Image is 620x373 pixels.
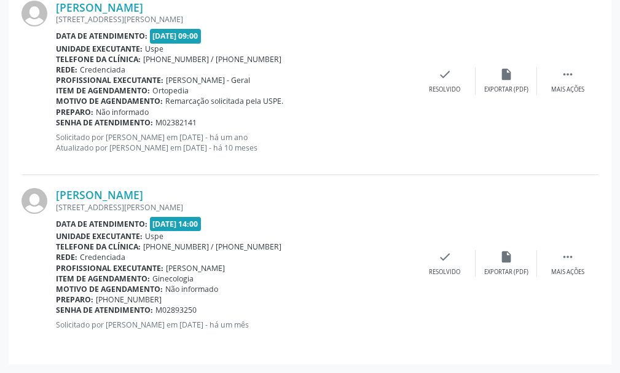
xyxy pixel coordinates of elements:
b: Item de agendamento: [56,85,150,96]
p: Solicitado por [PERSON_NAME] em [DATE] - há um mês [56,320,414,330]
span: [PHONE_NUMBER] / [PHONE_NUMBER] [143,54,281,65]
b: Profissional executante: [56,263,163,273]
div: Resolvido [429,268,460,277]
div: Mais ações [551,85,584,94]
span: [DATE] 14:00 [150,217,202,231]
b: Unidade executante: [56,231,143,241]
img: img [22,1,47,26]
span: Uspe [145,231,163,241]
span: Uspe [145,44,163,54]
span: Ginecologia [152,273,194,284]
b: Item de agendamento: [56,273,150,284]
span: Ortopedia [152,85,189,96]
b: Profissional executante: [56,75,163,85]
span: Credenciada [80,65,125,75]
a: [PERSON_NAME] [56,188,143,202]
i: insert_drive_file [500,250,513,264]
span: [DATE] 09:00 [150,29,202,43]
div: Resolvido [429,85,460,94]
i: check [438,250,452,264]
b: Preparo: [56,294,93,305]
b: Motivo de agendamento: [56,284,163,294]
b: Motivo de agendamento: [56,96,163,106]
span: [PERSON_NAME] [166,263,225,273]
b: Rede: [56,252,77,262]
b: Data de atendimento: [56,219,147,229]
span: Não informado [96,107,149,117]
b: Data de atendimento: [56,31,147,41]
b: Unidade executante: [56,44,143,54]
div: Exportar (PDF) [484,268,528,277]
i:  [561,68,575,81]
span: M02382141 [155,117,197,128]
p: Solicitado por [PERSON_NAME] em [DATE] - há um ano Atualizado por [PERSON_NAME] em [DATE] - há 10... [56,132,414,153]
img: img [22,188,47,214]
i: check [438,68,452,81]
b: Telefone da clínica: [56,241,141,252]
b: Preparo: [56,107,93,117]
span: Remarcação solicitada pela USPE. [165,96,283,106]
span: [PHONE_NUMBER] [96,294,162,305]
span: M02893250 [155,305,197,315]
span: [PERSON_NAME] - Geral [166,75,250,85]
div: Exportar (PDF) [484,85,528,94]
span: Não informado [165,284,218,294]
div: Mais ações [551,268,584,277]
div: [STREET_ADDRESS][PERSON_NAME] [56,14,414,25]
span: Credenciada [80,252,125,262]
span: [PHONE_NUMBER] / [PHONE_NUMBER] [143,241,281,252]
b: Senha de atendimento: [56,305,153,315]
a: [PERSON_NAME] [56,1,143,14]
div: [STREET_ADDRESS][PERSON_NAME] [56,202,414,213]
i: insert_drive_file [500,68,513,81]
b: Rede: [56,65,77,75]
b: Senha de atendimento: [56,117,153,128]
i:  [561,250,575,264]
b: Telefone da clínica: [56,54,141,65]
